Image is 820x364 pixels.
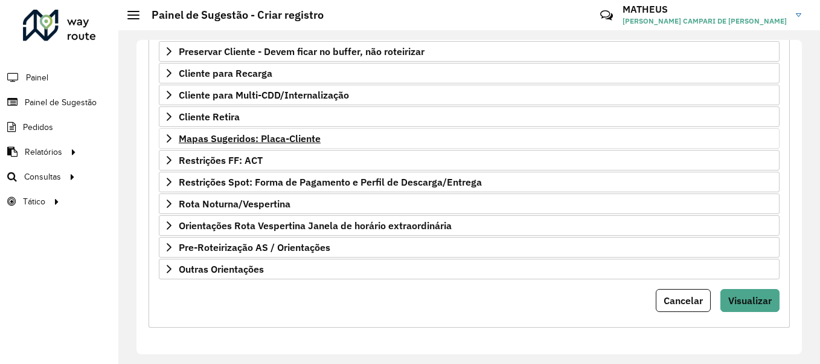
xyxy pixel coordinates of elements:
[159,128,780,149] a: Mapas Sugeridos: Placa-Cliente
[159,215,780,236] a: Orientações Rota Vespertina Janela de horário extraordinária
[179,68,272,78] span: Cliente para Recarga
[179,134,321,143] span: Mapas Sugeridos: Placa-Cliente
[159,172,780,192] a: Restrições Spot: Forma de Pagamento e Perfil de Descarga/Entrega
[594,2,620,28] a: Contato Rápido
[23,195,45,208] span: Tático
[179,90,349,100] span: Cliente para Multi-CDD/Internalização
[623,16,787,27] span: [PERSON_NAME] CAMPARI DE [PERSON_NAME]
[179,242,330,252] span: Pre-Roteirização AS / Orientações
[159,41,780,62] a: Preservar Cliente - Devem ficar no buffer, não roteirizar
[179,112,240,122] span: Cliente Retira
[664,294,703,307] span: Cancelar
[159,106,780,127] a: Cliente Retira
[159,85,780,105] a: Cliente para Multi-CDD/Internalização
[179,177,482,187] span: Restrições Spot: Forma de Pagamento e Perfil de Descarga/Entrega
[623,4,787,15] h3: MATHEUS
[159,63,780,83] a: Cliente para Recarga
[656,289,711,312] button: Cancelar
[179,47,424,56] span: Preservar Cliente - Devem ficar no buffer, não roteirizar
[24,171,61,183] span: Consultas
[25,96,97,109] span: Painel de Sugestão
[179,155,263,165] span: Restrições FF: ACT
[159,193,780,214] a: Rota Noturna/Vespertina
[728,294,772,307] span: Visualizar
[179,221,452,230] span: Orientações Rota Vespertina Janela de horário extraordinária
[179,264,264,274] span: Outras Orientações
[720,289,780,312] button: Visualizar
[179,199,290,209] span: Rota Noturna/Vespertina
[159,150,780,171] a: Restrições FF: ACT
[159,259,780,279] a: Outras Orientações
[159,237,780,258] a: Pre-Roteirização AS / Orientações
[25,146,62,158] span: Relatórios
[139,8,324,22] h2: Painel de Sugestão - Criar registro
[26,71,48,84] span: Painel
[23,121,53,134] span: Pedidos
